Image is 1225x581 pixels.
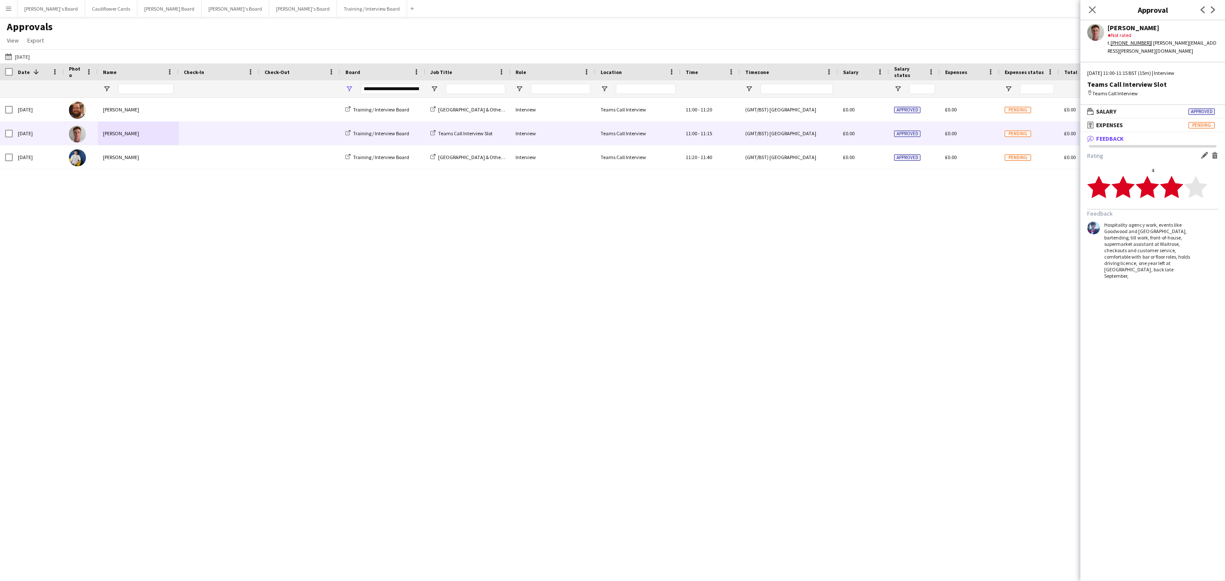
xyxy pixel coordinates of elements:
input: Salary status Filter Input [909,84,935,94]
span: Training / Interview Board [353,106,409,113]
div: Hospitality agency work, events like Goodwood and [GEOGRAPHIC_DATA], bartending, till work, front... [1104,222,1192,279]
mat-expansion-panel-header: Feedback [1080,132,1225,145]
span: Feedback [1096,135,1124,142]
span: Photo [69,66,83,78]
div: (GMT/BST) [GEOGRAPHIC_DATA] [740,98,838,121]
div: [PERSON_NAME] [98,145,179,169]
button: Open Filter Menu [345,85,353,93]
div: [DATE] 11:00-11:15 BST (15m) | Interview [1087,69,1218,77]
span: [GEOGRAPHIC_DATA] & Other UK Locations Teams Call Interview Slot [438,154,587,160]
input: Name Filter Input [118,84,174,94]
button: Open Filter Menu [601,85,608,93]
span: 11:40 [701,154,712,160]
span: Pending [1005,107,1031,113]
button: [PERSON_NAME]'s Board [269,0,337,17]
a: [GEOGRAPHIC_DATA] & Other UK Locations Teams Call Interview Slot [430,154,587,160]
button: Open Filter Menu [745,85,753,93]
div: Teams Call Interview [595,145,681,169]
input: Job Title Filter Input [446,84,505,94]
span: Board [345,69,360,75]
span: Salary [843,69,858,75]
span: Export [27,37,44,44]
div: [PERSON_NAME] [98,98,179,121]
button: Open Filter Menu [894,85,902,93]
div: (GMT/BST) [GEOGRAPHIC_DATA] [740,145,838,169]
input: Timezone Filter Input [761,84,833,94]
h3: Approval [1080,4,1225,15]
button: Cauliflower Cards [85,0,137,17]
span: - [698,154,700,160]
div: Interview [510,122,595,145]
span: 11:20 [686,154,697,160]
span: Total [1064,69,1077,75]
span: Salary [1096,108,1117,115]
a: Training / Interview Board [345,154,409,160]
span: Timezone [745,69,769,75]
span: 11:00 [686,106,697,113]
div: [DATE] [13,145,64,169]
span: Job Title [430,69,452,75]
button: Open Filter Menu [516,85,523,93]
button: [PERSON_NAME]'s Board [17,0,85,17]
div: [DATE] [13,122,64,145]
div: Teams Call Interview [595,122,681,145]
span: £0.00 [843,130,855,137]
div: Not rated [1108,31,1218,39]
span: Pending [1188,122,1215,128]
button: [PERSON_NAME]'s Board [202,0,269,17]
div: [PERSON_NAME] [1108,24,1218,31]
span: Expenses [1096,121,1123,129]
div: Teams Call Interview [1087,90,1218,97]
div: Teams Call Interview [595,98,681,121]
span: 11:15 [701,130,712,137]
span: Date [18,69,30,75]
div: [PERSON_NAME] [98,122,179,145]
span: Approved [894,154,920,161]
span: £0.00 [843,106,855,113]
button: [DATE] [3,51,31,62]
span: Expenses [945,69,967,75]
mat-expansion-panel-header: ExpensesPending [1080,119,1225,131]
span: Pending [1005,154,1031,161]
span: £0.00 [1064,130,1076,137]
div: (GMT/BST) [GEOGRAPHIC_DATA] [740,122,838,145]
a: Training / Interview Board [345,130,409,137]
input: Role Filter Input [531,84,590,94]
input: Location Filter Input [616,84,675,94]
a: Training / Interview Board [345,106,409,113]
button: [PERSON_NAME] Board [137,0,202,17]
span: - [698,130,700,137]
span: £0.00 [945,154,957,160]
span: [GEOGRAPHIC_DATA] & Other UK Locations Teams Call Interview Slot [438,106,587,113]
div: Teams Call Interview Slot [1087,80,1218,88]
mat-expansion-panel-header: SalaryApproved [1080,105,1225,118]
span: £0.00 [843,154,855,160]
span: Expenses status [1005,69,1044,75]
div: t. | [PERSON_NAME][EMAIL_ADDRESS][PERSON_NAME][DOMAIN_NAME] [1108,39,1218,54]
span: £0.00 [1064,106,1076,113]
span: Location [601,69,622,75]
span: Teams Call Interview Slot [438,130,493,137]
span: Salary status [894,66,925,78]
div: [DATE] [13,98,64,121]
span: Approved [894,131,920,137]
span: £0.00 [945,130,957,137]
span: Approved [1188,108,1215,115]
span: 11:20 [701,106,712,113]
span: Approved [894,107,920,113]
a: Export [24,35,47,46]
div: Interview [510,98,595,121]
img: Ramsey Nasser [69,102,86,119]
span: Name [103,69,117,75]
button: Open Filter Menu [430,85,438,93]
a: View [3,35,22,46]
span: View [7,37,19,44]
span: Time [686,69,698,75]
span: 11:00 [686,130,697,137]
h3: Feedback [1087,210,1218,217]
img: Thomas Gosney [69,125,86,142]
span: £0.00 [945,106,957,113]
button: Open Filter Menu [103,85,111,93]
tcxspan: Call +447557368911 via 3CX [1111,40,1151,46]
span: Check-Out [265,69,290,75]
